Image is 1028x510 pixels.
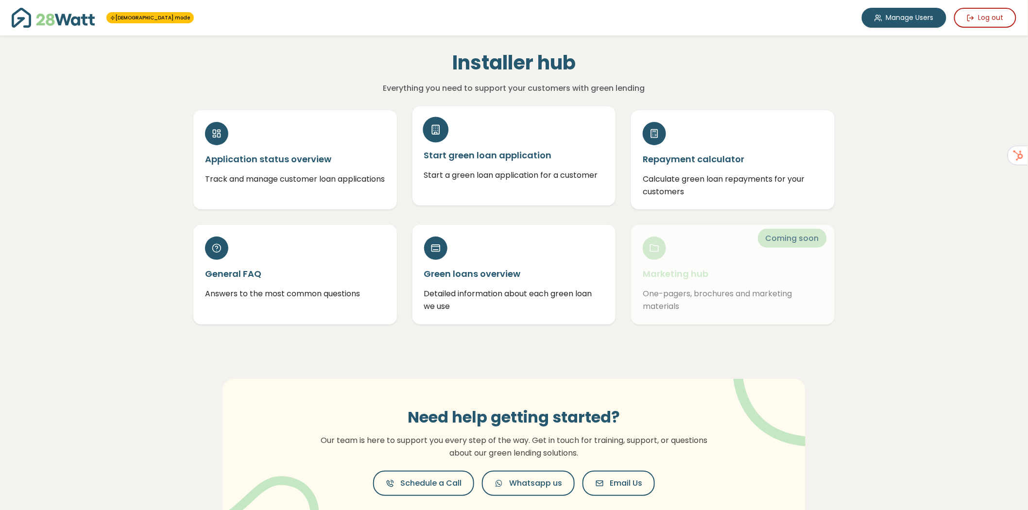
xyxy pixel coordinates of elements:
[110,14,190,21] a: [DEMOGRAPHIC_DATA] mode
[106,12,194,23] span: You're in 28Watt mode - full access to all features!
[373,471,474,496] button: Schedule a Call
[205,173,385,186] p: Track and manage customer loan applications
[954,8,1016,28] button: Log out
[205,153,385,165] h5: Application status overview
[424,149,604,161] h5: Start green loan application
[862,8,946,28] a: Manage Users
[303,51,725,74] h1: Installer hub
[424,169,604,182] p: Start a green loan application for a customer
[303,82,725,95] p: Everything you need to support your customers with green lending
[424,268,604,280] h5: Green loans overview
[400,477,462,489] span: Schedule a Call
[12,8,95,28] img: 28Watt
[708,352,835,447] img: vector
[315,434,713,459] p: Our team is here to support you every step of the way. Get in touch for training, support, or que...
[583,471,655,496] button: Email Us
[205,288,385,300] p: Answers to the most common questions
[610,477,642,489] span: Email Us
[643,268,823,280] h5: Marketing hub
[315,408,713,426] h3: Need help getting started?
[424,288,604,312] p: Detailed information about each green loan we use
[643,288,823,312] p: One-pagers, brochures and marketing materials
[205,268,385,280] h5: General FAQ
[643,173,823,198] p: Calculate green loan repayments for your customers
[758,229,827,248] span: Coming soon
[643,153,823,165] h5: Repayment calculator
[509,477,562,489] span: Whatsapp us
[482,471,575,496] button: Whatsapp us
